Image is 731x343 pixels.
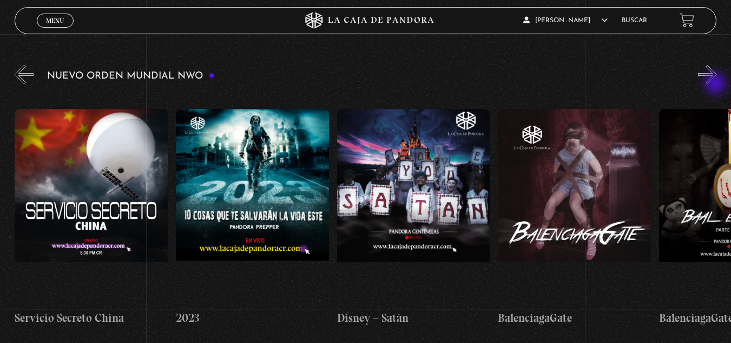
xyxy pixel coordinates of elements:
h4: Disney – Satán [337,309,490,327]
h4: 2023 [176,309,329,327]
h3: Nuevo Orden Mundial NWO [47,71,215,81]
h4: BalenciagaGate [498,309,651,327]
button: Previous [15,65,34,84]
h4: Servicio Secreto China [15,309,168,327]
span: Cerrar [42,26,68,34]
button: Next [698,65,717,84]
span: Menu [46,17,64,24]
a: Buscar [622,17,647,24]
span: [PERSON_NAME] [523,17,608,24]
a: View your shopping cart [680,13,694,28]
